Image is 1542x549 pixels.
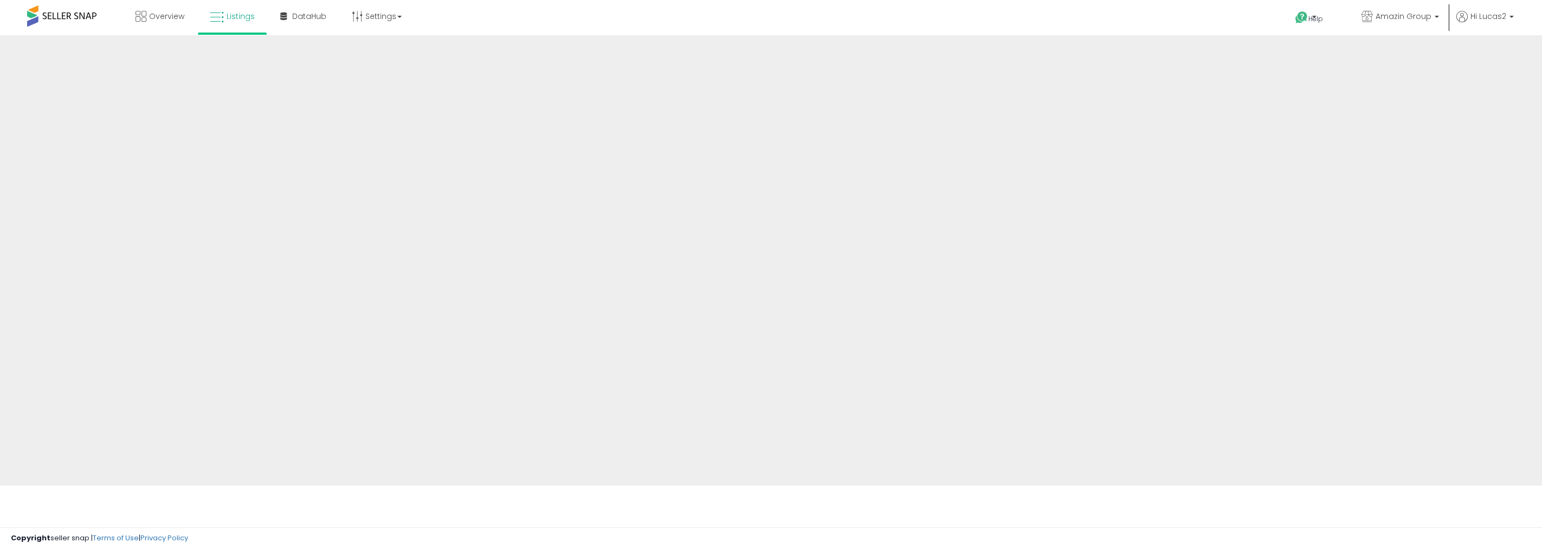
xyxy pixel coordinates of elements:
span: DataHub [292,11,326,22]
span: Help [1308,14,1323,23]
span: Overview [149,11,184,22]
span: Listings [227,11,255,22]
i: Get Help [1295,11,1308,24]
a: Help [1287,3,1344,35]
span: Amazin Group [1376,11,1431,22]
span: Hi Lucas2 [1470,11,1506,22]
a: Hi Lucas2 [1456,11,1514,35]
